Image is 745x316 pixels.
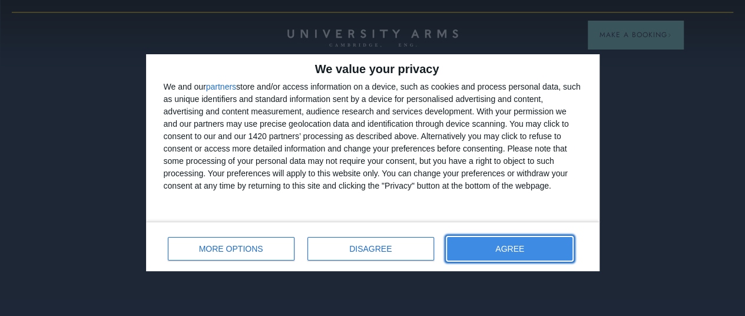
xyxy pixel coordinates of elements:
button: MORE OPTIONS [168,237,294,261]
div: qc-cmp2-ui [146,54,600,271]
span: AGREE [495,245,524,253]
button: AGREE [447,237,573,261]
button: partners [206,83,236,91]
h2: We value your privacy [164,63,582,75]
span: DISAGREE [349,245,392,253]
div: We and our store and/or access information on a device, such as cookies and process personal data... [164,81,582,192]
span: MORE OPTIONS [199,245,263,253]
button: DISAGREE [307,237,434,261]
